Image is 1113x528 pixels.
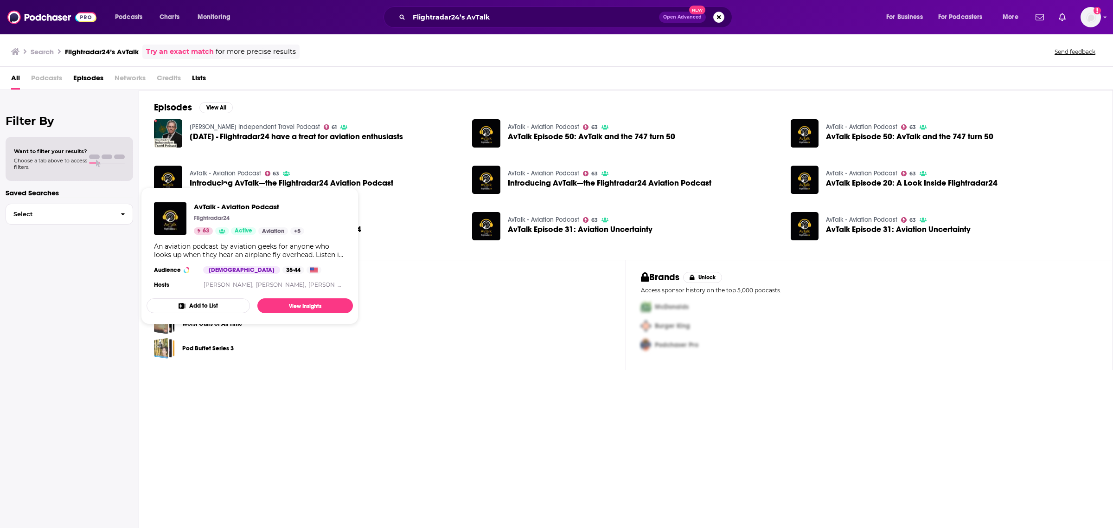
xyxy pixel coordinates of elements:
[641,287,1098,294] p: Access sponsor history on the top 5,000 podcasts.
[258,227,288,235] a: Aviation
[282,266,304,274] div: 35-44
[31,71,62,90] span: Podcasts
[683,272,723,283] button: Unlock
[508,123,579,131] a: AvTalk - Aviation Podcast
[826,216,897,224] a: AvTalk - Aviation Podcast
[591,218,598,222] span: 63
[655,341,698,349] span: Podchaser Pro
[6,204,133,225] button: Select
[65,47,139,56] h3: Flightradar24’s AvTalk
[324,124,337,130] a: 61
[194,202,304,211] a: AvTalk - Aviation Podcast
[154,242,345,259] div: An aviation podcast by aviation geeks for anyone who looks up when they hear an airplane fly over...
[203,266,280,274] div: [DEMOGRAPHIC_DATA]
[154,166,182,194] img: Introducing AvTalk—the Flightradar24 Aviation Podcast
[508,216,579,224] a: AvTalk - Aviation Podcast
[508,133,675,141] a: AvTalk Episode 50: AvTalk and the 747 turn 50
[663,15,702,19] span: Open Advanced
[637,316,655,335] img: Second Pro Logo
[1052,48,1098,56] button: Send feedback
[826,133,993,141] a: AvTalk Episode 50: AvTalk and the 747 turn 50
[791,119,819,148] img: AvTalk Episode 50: AvTalk and the 747 turn 50
[154,338,175,359] span: Pod Buffet Series 3
[392,6,741,28] div: Search podcasts, credits, & more...
[655,322,690,330] span: Burger King
[1081,7,1101,27] span: Logged in as BrunswickDigital
[115,71,146,90] span: Networks
[508,225,652,233] a: AvTalk Episode 31: Aviation Uncertainty
[1081,7,1101,27] button: Show profile menu
[409,10,659,25] input: Search podcasts, credits, & more...
[157,71,181,90] span: Credits
[154,102,192,113] h2: Episodes
[190,179,393,187] a: Introducing AvTalk—the Flightradar24 Aviation Podcast
[190,133,403,141] span: [DATE] - Flightradar24 have a treat for aviation enthusiasts
[11,71,20,90] span: All
[6,114,133,128] h2: Filter By
[1055,9,1069,25] a: Show notifications dropdown
[909,172,916,176] span: 63
[190,133,403,141] a: September 2nd - Flightradar24 have a treat for aviation enthusiasts
[508,179,711,187] a: Introducing AvTalk—the Flightradar24 Aviation Podcast
[591,125,598,129] span: 63
[290,227,304,235] a: +5
[194,214,230,222] p: Flightradar24
[1032,9,1048,25] a: Show notifications dropdown
[901,217,916,223] a: 63
[655,303,689,311] span: McDonalds
[204,281,254,288] a: [PERSON_NAME],
[192,71,206,90] span: Lists
[880,10,934,25] button: open menu
[308,281,357,288] a: [PERSON_NAME]
[6,211,113,217] span: Select
[826,179,998,187] span: AvTalk Episode 20: A Look Inside Flightradar24
[190,169,261,177] a: AvTalk - Aviation Podcast
[791,212,819,240] img: AvTalk Episode 31: Aviation Uncertainty
[216,46,296,57] span: for more precise results
[273,172,279,176] span: 63
[996,10,1030,25] button: open menu
[203,226,209,236] span: 63
[115,11,142,24] span: Podcasts
[182,343,234,354] a: Pod Buffet Series 3
[7,8,96,26] img: Podchaser - Follow, Share and Rate Podcasts
[932,10,996,25] button: open menu
[909,218,916,222] span: 63
[154,119,182,148] a: September 2nd - Flightradar24 have a treat for aviation enthusiasts
[472,166,500,194] img: Introducing AvTalk—the Flightradar24 Aviation Podcast
[231,227,256,235] a: Active
[198,11,230,24] span: Monitoring
[154,102,233,113] a: EpisodesView All
[659,12,706,23] button: Open AdvancedNew
[256,281,306,288] a: [PERSON_NAME],
[583,171,598,176] a: 63
[641,271,679,283] h2: Brands
[160,11,179,24] span: Charts
[6,188,133,197] p: Saved Searches
[472,119,500,148] img: AvTalk Episode 50: AvTalk and the 747 turn 50
[154,281,169,289] h4: Hosts
[154,202,186,235] img: AvTalk - Aviation Podcast
[938,11,983,24] span: For Podcasters
[14,157,87,170] span: Choose a tab above to access filters.
[886,11,923,24] span: For Business
[199,102,233,113] button: View All
[901,124,916,130] a: 63
[265,171,280,176] a: 63
[14,148,87,155] span: Want to filter your results?
[332,125,337,129] span: 61
[1081,7,1101,27] img: User Profile
[1003,11,1018,24] span: More
[154,266,196,274] h3: Audience
[73,71,103,90] a: Episodes
[791,166,819,194] a: AvTalk Episode 20: A Look Inside Flightradar24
